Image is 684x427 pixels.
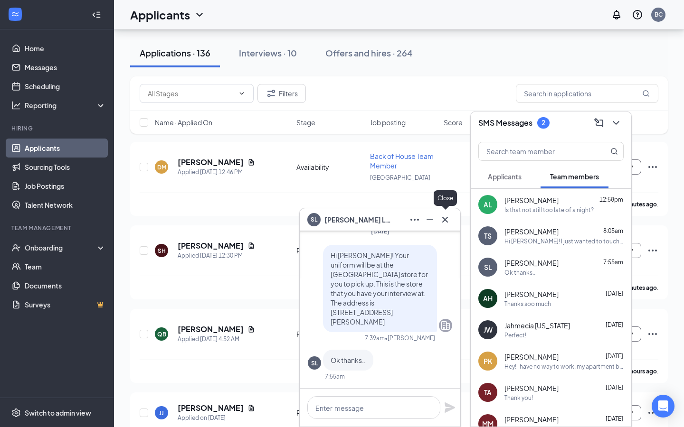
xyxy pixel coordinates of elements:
[439,214,451,225] svg: Cross
[130,7,190,23] h1: Applicants
[194,9,205,20] svg: ChevronDown
[296,118,315,127] span: Stage
[626,368,657,375] b: 8 hours ago
[424,214,436,225] svg: Minimize
[606,353,623,360] span: [DATE]
[504,321,570,330] span: Jahmecia [US_STATE]
[504,289,559,299] span: [PERSON_NAME]
[178,167,255,177] div: Applied [DATE] 12:46 PM
[11,224,104,232] div: Team Management
[504,206,594,214] div: Is that not still too late of a night?
[440,320,451,331] svg: Company
[385,334,435,342] span: • [PERSON_NAME]
[159,409,164,417] div: JJ
[25,158,106,176] a: Sourcing Tools
[178,334,255,344] div: Applied [DATE] 4:52 AM
[11,124,104,132] div: Hiring
[616,284,657,291] b: 28 minutes ago
[25,39,106,58] a: Home
[11,243,21,252] svg: UserCheck
[647,407,658,418] svg: Ellipses
[478,118,532,128] h3: SMS Messages
[541,119,545,127] div: 2
[444,402,456,413] svg: Plane
[25,176,106,195] a: Job Postings
[25,257,106,276] a: Team
[25,276,106,295] a: Documents
[484,200,492,209] div: AL
[603,227,623,234] span: 8:05am
[593,117,605,129] svg: ComposeMessage
[504,195,559,205] span: [PERSON_NAME]
[606,384,623,391] span: [DATE]
[504,331,526,339] div: Perfect!
[296,329,364,339] div: Review Stage
[178,403,244,413] h5: [PERSON_NAME]
[25,77,106,96] a: Scheduling
[178,251,255,260] div: Applied [DATE] 12:30 PM
[140,47,210,59] div: Applications · 136
[647,328,658,340] svg: Ellipses
[488,172,522,181] span: Applicants
[608,115,624,130] button: ChevronDown
[311,359,318,367] div: SL
[606,290,623,297] span: [DATE]
[652,395,674,418] div: Open Intercom Messenger
[178,413,255,423] div: Applied on [DATE]
[296,162,364,172] div: Availability
[504,415,559,424] span: [PERSON_NAME]
[370,174,430,181] span: [GEOGRAPHIC_DATA]
[504,227,559,236] span: [PERSON_NAME]
[178,241,244,251] h5: [PERSON_NAME]
[25,139,106,158] a: Applicants
[422,212,437,227] button: Minimize
[25,243,98,252] div: Onboarding
[632,9,643,20] svg: QuestionInfo
[484,388,492,397] div: TA
[324,214,391,225] span: [PERSON_NAME] Little
[484,325,493,334] div: JW
[296,246,364,255] div: Review Stage
[479,142,591,160] input: Search team member
[407,212,422,227] button: Ellipses
[148,88,234,99] input: All Stages
[504,394,533,402] div: Thank you!
[606,321,623,328] span: [DATE]
[92,10,101,19] svg: Collapse
[331,251,428,326] span: Hi [PERSON_NAME]! Your uniform will be at the [GEOGRAPHIC_DATA] store for you to pick up. This is...
[10,9,20,19] svg: WorkstreamLogo
[603,259,623,266] span: 7:55am
[238,90,246,97] svg: ChevronDown
[647,245,658,256] svg: Ellipses
[483,294,493,303] div: AH
[610,148,618,155] svg: MagnifyingGlass
[434,190,457,206] div: Close
[247,404,255,412] svg: Document
[484,231,492,241] div: TS
[516,84,658,103] input: Search in applications
[647,161,658,173] svg: Ellipses
[157,163,166,171] div: DM
[178,324,244,334] h5: [PERSON_NAME]
[611,9,622,20] svg: Notifications
[178,157,244,167] h5: [PERSON_NAME]
[25,195,106,214] a: Talent Network
[591,115,607,130] button: ComposeMessage
[484,356,492,366] div: PK
[504,269,535,277] div: Ok thanks..
[365,334,385,342] div: 7:39am
[11,408,21,418] svg: Settings
[158,247,166,255] div: SH
[606,415,623,422] span: [DATE]
[247,158,255,166] svg: Document
[11,101,21,110] svg: Analysis
[642,90,650,97] svg: MagnifyingGlass
[371,228,389,235] span: [DATE]
[25,408,91,418] div: Switch to admin view
[655,10,663,19] div: BC
[266,88,277,99] svg: Filter
[504,237,624,245] div: Hi [PERSON_NAME]! I just wanted to touch base to see if you were still able to make it to orienta...
[370,118,406,127] span: Job posting
[257,84,306,103] button: Filter Filters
